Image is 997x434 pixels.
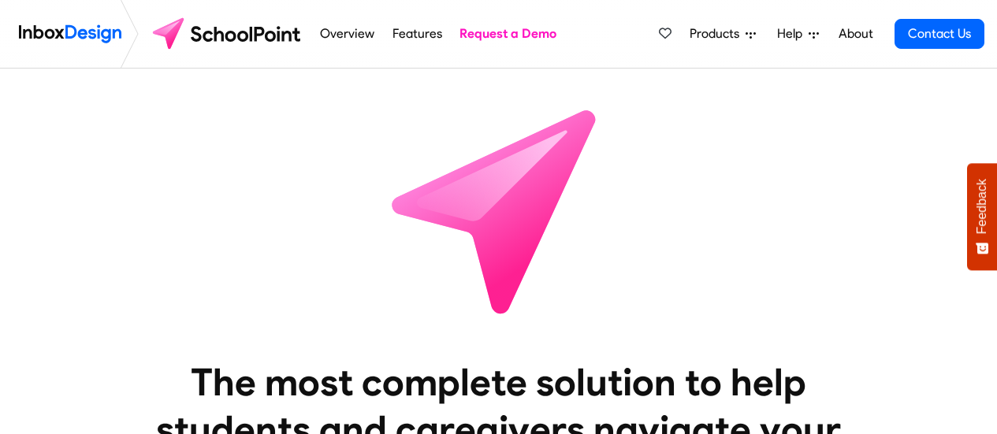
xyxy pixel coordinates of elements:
[895,19,984,49] a: Contact Us
[357,69,641,352] img: icon_schoolpoint.svg
[388,18,446,50] a: Features
[771,18,825,50] a: Help
[690,24,746,43] span: Products
[316,18,379,50] a: Overview
[777,24,809,43] span: Help
[145,15,311,53] img: schoolpoint logo
[975,179,989,234] span: Feedback
[834,18,877,50] a: About
[967,163,997,270] button: Feedback - Show survey
[456,18,561,50] a: Request a Demo
[683,18,762,50] a: Products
